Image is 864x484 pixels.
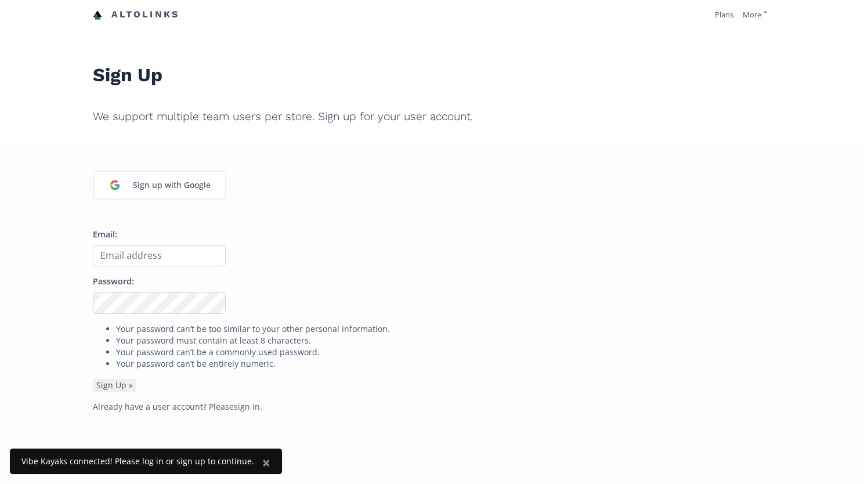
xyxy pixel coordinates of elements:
span: × [262,453,270,472]
a: More [743,9,767,20]
a: Plans [715,9,733,20]
a: Altolinks [93,5,180,24]
li: Your password can’t be too similar to your other personal information. [116,323,772,335]
input: Email address [93,245,226,266]
label: Password: [93,276,134,288]
li: Your password can’t be entirely numeric. [116,358,772,370]
a: Sign up with Google [93,171,226,200]
img: favicon-32x32.png [93,10,102,20]
h1: Sign Up [93,38,772,93]
div: Vibe Kayaks connected! Please log in or sign up to continue. [21,456,254,467]
label: Email: [93,229,117,241]
p: Already have a user account? Please . [93,401,772,413]
button: Sign Up » [93,379,136,392]
li: Your password can’t be a commonly used password. [116,346,772,358]
div: Sign up with Google [127,173,216,197]
a: sign in [234,401,260,412]
img: google_login_logo_184.png [103,173,127,197]
button: Close [251,449,282,476]
h2: We support multiple team users per store. Sign up for your user account. [93,102,772,131]
li: Your password must contain at least 8 characters. [116,335,772,346]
